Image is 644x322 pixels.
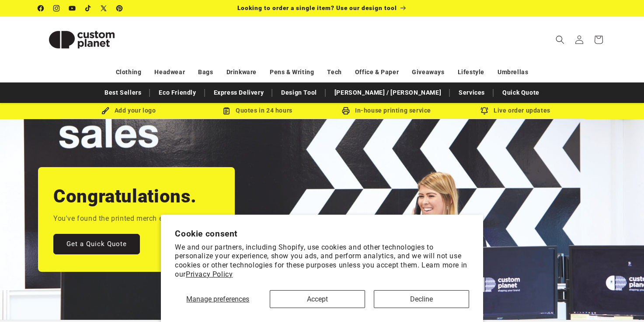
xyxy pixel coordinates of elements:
[458,65,484,80] a: Lifestyle
[330,85,446,100] a: [PERSON_NAME] / [PERSON_NAME]
[226,65,257,80] a: Drinkware
[550,30,570,49] summary: Search
[342,107,350,115] img: In-house printing
[53,234,140,254] a: Get a Quick Quote
[451,105,580,116] div: Live order updates
[237,4,397,11] span: Looking to order a single item? Use our design tool
[355,65,399,80] a: Office & Paper
[154,85,200,100] a: Eco Friendly
[38,20,125,59] img: Custom Planet
[327,65,341,80] a: Tech
[175,290,261,308] button: Manage preferences
[35,17,129,62] a: Custom Planet
[116,65,142,80] a: Clothing
[209,85,268,100] a: Express Delivery
[270,65,314,80] a: Pens & Writing
[53,212,185,225] p: You've found the printed merch experts.
[198,65,213,80] a: Bags
[277,85,321,100] a: Design Tool
[175,229,469,239] h2: Cookie consent
[322,105,451,116] div: In-house printing service
[186,295,249,303] span: Manage preferences
[374,290,469,308] button: Decline
[193,105,322,116] div: Quotes in 24 hours
[154,65,185,80] a: Headwear
[454,85,489,100] a: Services
[223,107,230,115] img: Order Updates Icon
[175,243,469,279] p: We and our partners, including Shopify, use cookies and other technologies to personalize your ex...
[270,290,365,308] button: Accept
[101,107,109,115] img: Brush Icon
[100,85,146,100] a: Best Sellers
[53,185,197,208] h2: Congratulations.
[412,65,444,80] a: Giveaways
[186,270,233,278] a: Privacy Policy
[498,85,544,100] a: Quick Quote
[480,107,488,115] img: Order updates
[498,65,528,80] a: Umbrellas
[64,105,193,116] div: Add your logo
